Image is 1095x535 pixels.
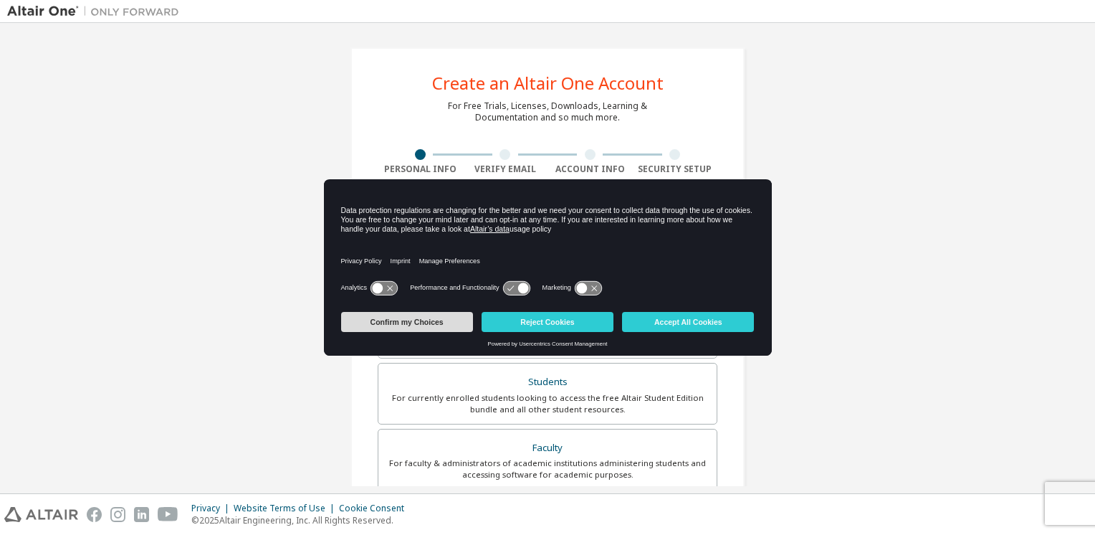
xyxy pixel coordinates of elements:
div: Security Setup [633,164,718,175]
img: youtube.svg [158,507,178,522]
div: Create an Altair One Account [432,75,664,92]
div: Students [387,372,708,392]
div: For currently enrolled students looking to access the free Altair Student Edition bundle and all ... [387,392,708,415]
div: Cookie Consent [339,503,413,514]
div: For faculty & administrators of academic institutions administering students and accessing softwa... [387,458,708,480]
div: Verify Email [463,164,548,175]
img: Altair One [7,4,186,19]
div: Privacy [191,503,234,514]
div: Website Terms of Use [234,503,339,514]
div: Personal Info [378,164,463,175]
div: For Free Trials, Licenses, Downloads, Learning & Documentation and so much more. [448,100,647,123]
div: Faculty [387,438,708,458]
img: altair_logo.svg [4,507,78,522]
div: Account Info [547,164,633,175]
img: instagram.svg [110,507,125,522]
img: linkedin.svg [134,507,149,522]
img: facebook.svg [87,507,102,522]
p: © 2025 Altair Engineering, Inc. All Rights Reserved. [191,514,413,526]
